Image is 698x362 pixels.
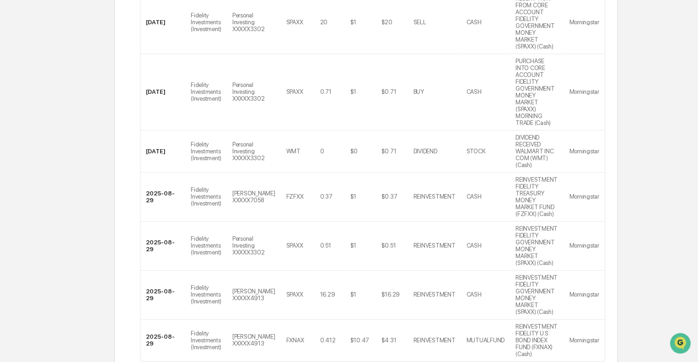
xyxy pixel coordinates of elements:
[350,19,356,26] div: $1
[140,270,185,319] td: 2025-08-29
[66,116,74,124] div: 🗄️
[91,155,111,162] span: Pylon
[63,112,117,128] a: 🗄️Attestations
[564,270,604,319] td: Morningstar
[191,81,221,102] div: Fidelity Investments (Investment)
[350,242,356,249] div: $1
[140,173,185,222] td: 2025-08-29
[381,19,392,26] div: $20
[191,12,221,32] div: Fidelity Investments (Investment)
[381,193,397,200] div: $0.37
[64,155,111,162] a: Powered byPylon
[320,291,335,298] div: 16.29
[564,54,604,130] td: Morningstar
[286,148,301,155] div: WMT
[381,242,396,249] div: $0.51
[564,130,604,173] td: Morningstar
[227,270,281,319] td: [PERSON_NAME] XXXXX4913
[227,319,281,361] td: [PERSON_NAME] XXXXX4913
[466,242,481,249] div: CASH
[669,332,693,357] iframe: Open customer support
[286,88,303,95] div: SPAXX
[413,291,456,298] div: REINVESTMENT
[191,284,221,305] div: Fidelity Investments (Investment)
[140,54,185,130] td: [DATE]
[18,133,58,142] span: Data Lookup
[320,88,332,95] div: 0.71
[564,173,604,222] td: Morningstar
[286,291,303,298] div: SPAXX
[466,19,481,26] div: CASH
[140,319,185,361] td: 2025-08-29
[466,337,504,344] div: MUTUALFUND
[5,112,63,128] a: 🖐️Preclearance
[381,291,400,298] div: $16.29
[227,173,281,222] td: [PERSON_NAME] XXXXX7058
[466,148,485,155] div: STOCK
[350,291,356,298] div: $1
[286,193,304,200] div: FZFXX
[9,19,166,34] p: How can we help?
[75,115,113,124] span: Attestations
[413,337,456,344] div: REINVESTMENT
[515,274,558,315] div: REINVESTMENT FIDELITY GOVERNMENT MONEY MARKET (SPAXX) (Cash)
[413,148,437,155] div: DIVIDEND
[381,88,397,95] div: $0.71
[350,148,358,155] div: $0
[9,116,16,124] div: 🖐️
[191,141,221,162] div: Fidelity Investments (Investment)
[227,130,281,173] td: Personal Investing XXXXX3302
[31,79,116,86] div: We're available if you need us!
[466,291,481,298] div: CASH
[31,70,150,79] div: Start new chat
[381,337,397,344] div: $4.31
[9,70,26,86] img: 1746055101610-c473b297-6a78-478c-a979-82029cc54cd1
[286,242,303,249] div: SPAXX
[191,186,221,207] div: Fidelity Investments (Investment)
[413,88,424,95] div: BUY
[564,319,604,361] td: Morningstar
[227,54,281,130] td: Personal Investing XXXXX3302
[227,222,281,270] td: Personal Investing XXXXX3302
[413,193,456,200] div: REINVESTMENT
[466,88,481,95] div: CASH
[320,337,336,344] div: 0.412
[320,242,331,249] div: 0.51
[320,148,324,155] div: 0
[18,115,59,124] span: Preclearance
[140,222,185,270] td: 2025-08-29
[191,235,221,256] div: Fidelity Investments (Investment)
[515,58,558,126] div: PURCHASE INTO CORE ACCOUNT FIDELITY GOVERNMENT MONEY MARKET (SPAXX) MORNING TRADE (Cash)
[466,193,481,200] div: CASH
[9,134,16,141] div: 🔎
[350,193,356,200] div: $1
[515,225,558,266] div: REINVESTMENT FIDELITY GOVERNMENT MONEY MARKET (SPAXX) (Cash)
[286,19,303,26] div: SPAXX
[156,73,166,84] button: Start new chat
[515,323,558,357] div: REINVESTMENT FIDELITY U.S. BOND INDEX FUND (FXNAX) (Cash)
[564,222,604,270] td: Morningstar
[350,337,369,344] div: $10.47
[515,176,558,217] div: REINVESTMENT FIDELITY TREASURY MONEY MARKET FUND (FZFXX) (Cash)
[320,19,328,26] div: 20
[320,193,333,200] div: 0.37
[515,134,558,168] div: DIVIDEND RECEIVED WALMART INC COM (WMT) (Cash)
[413,19,426,26] div: SELL
[140,130,185,173] td: [DATE]
[5,129,61,146] a: 🔎Data Lookup
[286,337,304,344] div: FXNAX
[350,88,356,95] div: $1
[413,242,456,249] div: REINVESTMENT
[381,148,397,155] div: $0.71
[191,330,221,351] div: Fidelity Investments (Investment)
